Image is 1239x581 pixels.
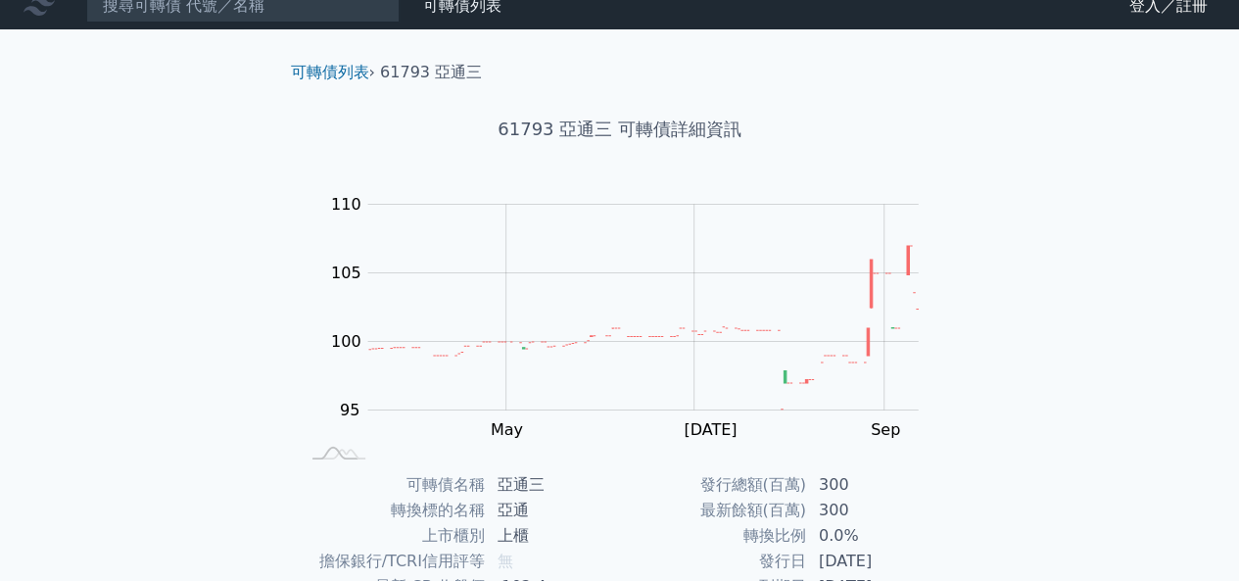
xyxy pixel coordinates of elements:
td: 發行日 [620,549,807,574]
tspan: 110 [331,195,361,214]
h1: 61793 亞通三 可轉債詳細資訊 [275,116,965,143]
td: 最新餘額(百萬) [620,498,807,523]
td: 上市櫃別 [299,523,486,549]
td: 上櫃 [486,523,620,549]
tspan: Sep [871,420,900,439]
li: 61793 亞通三 [380,61,482,84]
tspan: May [491,420,523,439]
li: › [291,61,375,84]
span: 無 [498,552,513,570]
td: 發行總額(百萬) [620,472,807,498]
td: 轉換比例 [620,523,807,549]
div: 聊天小工具 [1141,487,1239,581]
td: 300 [807,472,941,498]
td: 300 [807,498,941,523]
td: 亞通 [486,498,620,523]
tspan: [DATE] [684,420,737,439]
tspan: 100 [331,332,361,351]
td: 0.0% [807,523,941,549]
td: 可轉債名稱 [299,472,486,498]
td: 擔保銀行/TCRI信用評等 [299,549,486,574]
td: [DATE] [807,549,941,574]
a: 可轉債列表 [291,63,369,81]
td: 亞通三 [486,472,620,498]
iframe: Chat Widget [1141,487,1239,581]
tspan: 95 [340,401,359,419]
g: Chart [320,195,947,439]
td: 轉換標的名稱 [299,498,486,523]
tspan: 105 [331,264,361,282]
